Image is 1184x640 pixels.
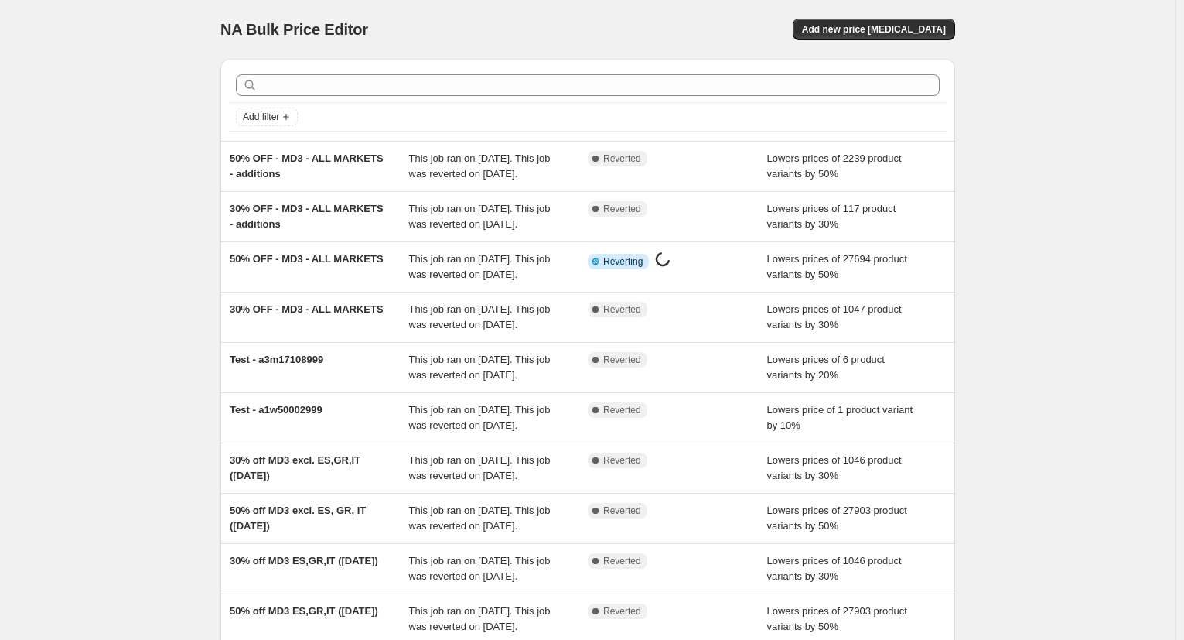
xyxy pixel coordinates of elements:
[603,303,641,316] span: Reverted
[767,303,902,330] span: Lowers prices of 1047 product variants by 30%
[767,505,907,532] span: Lowers prices of 27903 product variants by 50%
[409,303,551,330] span: This job ran on [DATE]. This job was reverted on [DATE].
[767,152,902,180] span: Lowers prices of 2239 product variants by 50%
[230,555,378,566] span: 30% off MD3 ES,GR,IT ([DATE])
[230,505,366,532] span: 50% off MD3 excl. ES, GR, IT ([DATE])
[603,505,641,517] span: Reverted
[767,555,902,582] span: Lowers prices of 1046 product variants by 30%
[409,253,551,280] span: This job ran on [DATE]. This job was reverted on [DATE].
[603,255,643,268] span: Reverting
[230,303,384,315] span: 30% OFF - MD3 - ALL MARKETS
[802,23,946,36] span: Add new price [MEDICAL_DATA]
[603,454,641,467] span: Reverted
[230,404,322,416] span: Test - a1w50002999
[409,505,551,532] span: This job ran on [DATE]. This job was reverted on [DATE].
[230,454,360,481] span: 30% off MD3 excl. ES,GR,IT ([DATE])
[603,404,641,416] span: Reverted
[409,203,551,230] span: This job ran on [DATE]. This job was reverted on [DATE].
[767,203,896,230] span: Lowers prices of 117 product variants by 30%
[243,111,279,123] span: Add filter
[230,354,323,365] span: Test - a3m17108999
[230,152,384,180] span: 50% OFF - MD3 - ALL MARKETS - additions
[767,454,902,481] span: Lowers prices of 1046 product variants by 30%
[603,203,641,215] span: Reverted
[767,404,913,431] span: Lowers price of 1 product variant by 10%
[409,354,551,381] span: This job ran on [DATE]. This job was reverted on [DATE].
[409,152,551,180] span: This job ran on [DATE]. This job was reverted on [DATE].
[409,555,551,582] span: This job ran on [DATE]. This job was reverted on [DATE].
[603,555,641,567] span: Reverted
[603,152,641,165] span: Reverted
[767,354,885,381] span: Lowers prices of 6 product variants by 20%
[230,605,378,617] span: 50% off MD3 ES,GR,IT ([DATE])
[767,605,907,632] span: Lowers prices of 27903 product variants by 50%
[409,605,551,632] span: This job ran on [DATE]. This job was reverted on [DATE].
[409,404,551,431] span: This job ran on [DATE]. This job was reverted on [DATE].
[230,203,384,230] span: 30% OFF - MD3 - ALL MARKETS - additions
[603,354,641,366] span: Reverted
[220,21,368,38] span: NA Bulk Price Editor
[603,605,641,618] span: Reverted
[236,108,298,126] button: Add filter
[767,253,907,280] span: Lowers prices of 27694 product variants by 50%
[793,19,955,40] button: Add new price [MEDICAL_DATA]
[409,454,551,481] span: This job ran on [DATE]. This job was reverted on [DATE].
[230,253,384,265] span: 50% OFF - MD3 - ALL MARKETS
